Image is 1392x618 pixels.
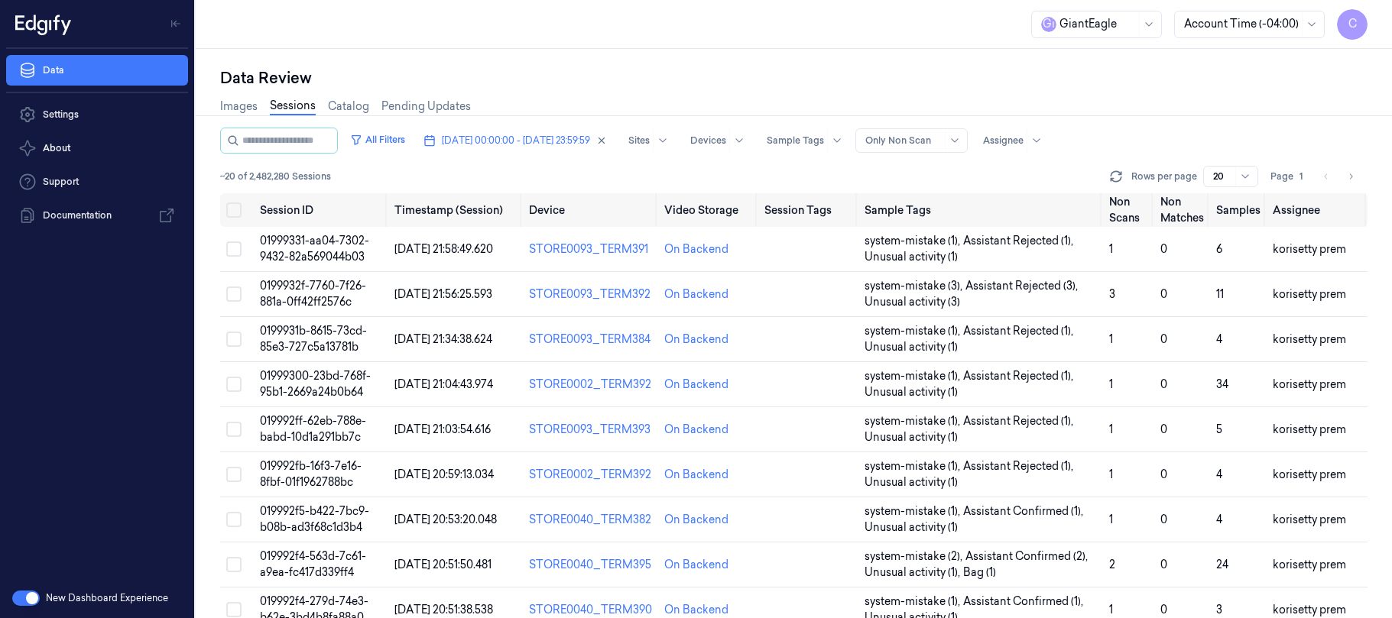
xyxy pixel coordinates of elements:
span: 3 [1109,287,1115,301]
span: system-mistake (1) , [865,368,963,384]
span: [DATE] 20:51:50.481 [394,558,492,571]
span: system-mistake (1) , [865,594,963,610]
span: 1 [1109,242,1113,256]
span: Assistant Rejected (1) , [963,233,1076,249]
th: Non Matches [1154,193,1210,227]
button: Select row [226,512,242,527]
div: On Backend [664,557,728,573]
a: Documentation [6,200,188,231]
span: Unusual activity (1) [865,429,958,445]
th: Session Tags [758,193,858,227]
span: korisetty prem [1273,242,1346,256]
span: G i [1041,17,1056,32]
button: Select row [226,286,242,302]
span: Unusual activity (1) [865,339,958,355]
span: Assistant Rejected (1) , [963,368,1076,384]
span: 0 [1160,332,1167,346]
th: Timestamp (Session) [388,193,522,227]
span: system-mistake (1) , [865,323,963,339]
span: Unusual activity (1) , [865,565,963,581]
span: 3 [1216,603,1222,616]
span: [DATE] 00:00:00 - [DATE] 23:59:59 [442,134,590,147]
span: [DATE] 21:58:49.620 [394,242,493,256]
span: [DATE] 20:59:13.034 [394,468,494,481]
span: Bag (1) [963,565,996,581]
a: Sessions [270,98,316,115]
div: STORE0040_TERM390 [529,602,652,618]
button: Select row [226,241,242,257]
span: Assistant Rejected (3) , [965,278,1081,294]
div: STORE0040_TERM382 [529,512,652,528]
span: system-mistake (2) , [865,548,965,565]
span: 4 [1216,332,1222,346]
span: 0 [1160,468,1167,481]
span: Unusual activity (1) [865,249,958,265]
button: C [1337,9,1368,40]
span: 01999331-aa04-7302-9432-82a569044b03 [260,234,369,264]
span: Assistant Confirmed (2) , [965,548,1091,565]
span: korisetty prem [1273,287,1346,301]
div: Data Review [220,67,1368,89]
span: 0199931b-8615-73cd-85e3-727c5a13781b [260,324,367,354]
div: STORE0093_TERM391 [529,241,652,257]
a: Settings [6,99,188,130]
button: All Filters [344,128,411,152]
div: STORE0040_TERM395 [529,557,652,573]
div: On Backend [664,602,728,618]
span: korisetty prem [1273,332,1346,346]
a: Catalog [328,99,369,115]
span: [DATE] 20:51:38.538 [394,603,493,616]
span: Assistant Rejected (1) , [963,323,1076,339]
div: On Backend [664,286,728,303]
span: [DATE] 21:56:25.593 [394,287,492,301]
span: 1 [1109,468,1113,481]
span: 5 [1216,422,1222,436]
span: 0 [1160,603,1167,616]
span: 24 [1216,558,1228,571]
span: 1 [1300,170,1303,183]
span: Page [1270,170,1293,183]
th: Session ID [254,193,388,227]
span: korisetty prem [1273,422,1346,436]
span: 0 [1160,422,1167,436]
div: On Backend [664,241,728,257]
button: Select row [226,602,242,617]
span: 019992fb-16f3-7e16-8fbf-01f1962788bc [260,459,362,489]
th: Samples [1210,193,1267,227]
th: Device [523,193,658,227]
span: 0 [1160,287,1167,301]
div: On Backend [664,377,728,393]
span: 019992f5-b422-7bc9-b08b-ad3f68c1d3b4 [260,504,369,534]
div: On Backend [664,512,728,528]
div: STORE0093_TERM393 [529,422,652,438]
span: 01999300-23bd-768f-95b1-2669a24b0b64 [260,369,371,399]
span: 1 [1109,332,1113,346]
span: Unusual activity (1) [865,519,958,535]
span: system-mistake (1) , [865,503,963,519]
span: 0 [1160,377,1167,391]
span: 1 [1109,513,1113,526]
button: About [6,133,188,163]
button: Toggle Navigation [164,11,188,36]
span: Assistant Confirmed (1) , [963,503,1086,519]
span: Assistant Rejected (1) , [963,413,1076,429]
span: ~20 of 2,482,280 Sessions [220,170,331,183]
th: Non Scans [1103,193,1154,227]
span: 4 [1216,513,1222,526]
button: Go to next page [1340,166,1361,187]
button: Select row [226,377,242,392]
th: Assignee [1267,193,1368,227]
span: 6 [1216,242,1222,256]
span: 0 [1160,242,1167,256]
span: korisetty prem [1273,558,1346,571]
span: Unusual activity (3) [865,294,960,310]
div: STORE0002_TERM392 [529,377,652,393]
span: 019992ff-62eb-788e-babd-10d1a291bb7c [260,414,366,444]
div: On Backend [664,467,728,483]
button: [DATE] 00:00:00 - [DATE] 23:59:59 [417,128,613,153]
span: 2 [1109,558,1115,571]
div: On Backend [664,422,728,438]
a: Pending Updates [381,99,471,115]
span: [DATE] 21:04:43.974 [394,377,493,391]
